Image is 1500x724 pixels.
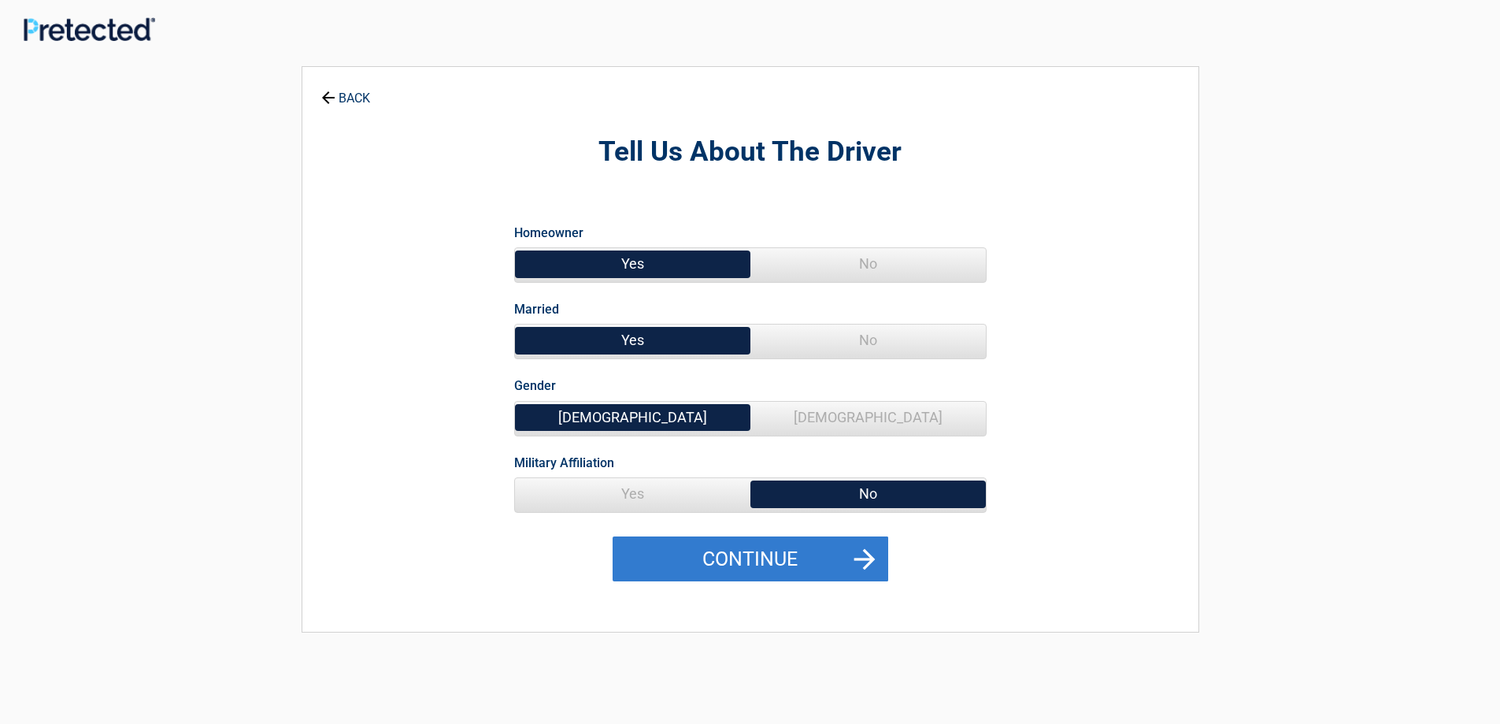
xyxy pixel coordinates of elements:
[750,248,986,280] span: No
[514,452,614,473] label: Military Affiliation
[24,17,155,41] img: Main Logo
[750,402,986,433] span: [DEMOGRAPHIC_DATA]
[515,402,750,433] span: [DEMOGRAPHIC_DATA]
[514,299,559,320] label: Married
[515,478,750,510] span: Yes
[514,375,556,396] label: Gender
[750,478,986,510] span: No
[389,134,1112,171] h2: Tell Us About The Driver
[515,248,750,280] span: Yes
[318,77,373,105] a: BACK
[515,325,750,356] span: Yes
[514,222,583,243] label: Homeowner
[613,537,888,582] button: Continue
[750,325,986,356] span: No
